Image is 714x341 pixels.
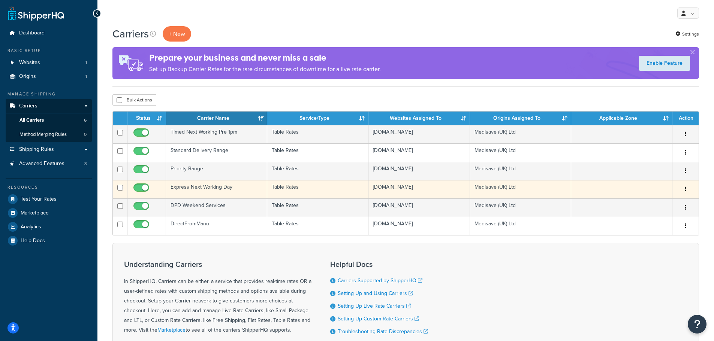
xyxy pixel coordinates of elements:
[19,103,37,109] span: Carriers
[688,315,707,334] button: Open Resource Center
[368,143,470,162] td: [DOMAIN_NAME]
[19,30,45,36] span: Dashboard
[6,113,92,127] li: All Carriers
[19,146,54,153] span: Shipping Rules
[675,29,699,39] a: Settings
[21,238,45,244] span: Help Docs
[368,112,470,125] th: Websites Assigned To: activate to sort column ascending
[6,206,92,220] a: Marketplace
[368,162,470,180] td: [DOMAIN_NAME]
[166,162,267,180] td: Priority Range
[267,143,368,162] td: Table Rates
[19,60,40,66] span: Websites
[84,131,87,138] span: 0
[6,99,92,113] a: Carriers
[470,217,571,235] td: Medisave (UK) Ltd
[84,117,87,124] span: 6
[166,198,267,217] td: DPD Weekend Services
[6,220,92,234] a: Analytics
[639,56,690,71] a: Enable Feature
[166,143,267,162] td: Standard Delivery Range
[267,180,368,198] td: Table Rates
[149,64,381,74] p: Set up Backup Carrier Rates for the rare circumstances of downtime for a live rate carrier.
[672,112,699,125] th: Action
[470,180,571,198] td: Medisave (UK) Ltd
[84,161,87,167] span: 3
[338,315,419,323] a: Setting Up Custom Rate Carriers
[6,143,92,156] a: Shipping Rules
[6,192,92,206] a: Test Your Rates
[368,125,470,143] td: [DOMAIN_NAME]
[368,217,470,235] td: [DOMAIN_NAME]
[6,56,92,70] a: Websites 1
[6,113,92,127] a: All Carriers 6
[470,198,571,217] td: Medisave (UK) Ltd
[166,180,267,198] td: Express Next Working Day
[166,217,267,235] td: DirectFromManu
[6,99,92,142] li: Carriers
[85,73,87,80] span: 1
[338,302,411,310] a: Setting Up Live Rate Carriers
[6,184,92,191] div: Resources
[267,217,368,235] td: Table Rates
[112,47,149,79] img: ad-rules-rateshop-fe6ec290ccb7230408bd80ed9643f0289d75e0ffd9eb532fc0e269fcd187b520.png
[338,277,422,284] a: Carriers Supported by ShipperHQ
[6,70,92,83] li: Origins
[112,94,156,106] button: Bulk Actions
[6,157,92,171] a: Advanced Features 3
[124,260,311,268] h3: Understanding Carriers
[330,260,428,268] h3: Helpful Docs
[8,6,64,21] a: ShipperHQ Home
[149,52,381,64] h4: Prepare your business and never miss a sale
[571,112,672,125] th: Applicable Zone: activate to sort column ascending
[19,73,36,80] span: Origins
[368,180,470,198] td: [DOMAIN_NAME]
[470,125,571,143] td: Medisave (UK) Ltd
[166,112,267,125] th: Carrier Name: activate to sort column ascending
[6,128,92,141] a: Method Merging Rules 0
[368,198,470,217] td: [DOMAIN_NAME]
[127,112,166,125] th: Status: activate to sort column ascending
[338,289,413,297] a: Setting Up and Using Carriers
[6,70,92,83] a: Origins 1
[163,26,191,42] button: + New
[470,162,571,180] td: Medisave (UK) Ltd
[6,48,92,54] div: Basic Setup
[166,125,267,143] td: Timed Next Working Pre 1pm
[6,234,92,247] a: Help Docs
[6,128,92,141] li: Method Merging Rules
[6,26,92,40] a: Dashboard
[6,157,92,171] li: Advanced Features
[85,60,87,66] span: 1
[6,91,92,97] div: Manage Shipping
[338,328,428,335] a: Troubleshooting Rate Discrepancies
[470,143,571,162] td: Medisave (UK) Ltd
[267,162,368,180] td: Table Rates
[19,161,64,167] span: Advanced Features
[470,112,571,125] th: Origins Assigned To: activate to sort column ascending
[157,326,186,334] a: Marketplace
[267,198,368,217] td: Table Rates
[19,117,44,124] span: All Carriers
[6,56,92,70] li: Websites
[19,131,67,138] span: Method Merging Rules
[21,210,49,216] span: Marketplace
[21,224,41,230] span: Analytics
[21,196,57,203] span: Test Your Rates
[267,112,368,125] th: Service/Type: activate to sort column ascending
[124,260,311,335] div: In ShipperHQ, Carriers can be either, a service that provides real-time rates OR a user-defined r...
[267,125,368,143] td: Table Rates
[112,27,149,41] h1: Carriers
